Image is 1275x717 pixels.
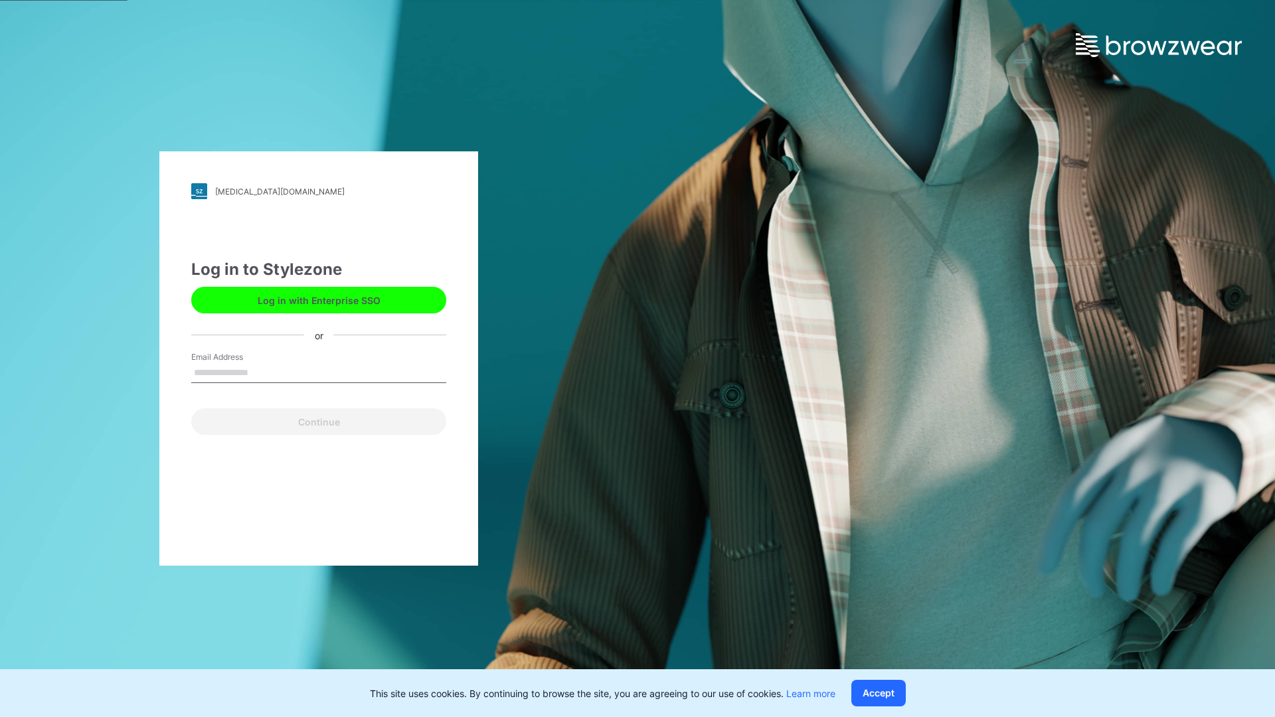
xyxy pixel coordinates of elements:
[851,680,906,706] button: Accept
[191,351,284,363] label: Email Address
[370,686,835,700] p: This site uses cookies. By continuing to browse the site, you are agreeing to our use of cookies.
[786,688,835,699] a: Learn more
[1076,33,1242,57] img: browzwear-logo.e42bd6dac1945053ebaf764b6aa21510.svg
[191,183,207,199] img: stylezone-logo.562084cfcfab977791bfbf7441f1a819.svg
[304,328,334,342] div: or
[191,258,446,281] div: Log in to Stylezone
[191,183,446,199] a: [MEDICAL_DATA][DOMAIN_NAME]
[215,187,345,197] div: [MEDICAL_DATA][DOMAIN_NAME]
[191,287,446,313] button: Log in with Enterprise SSO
